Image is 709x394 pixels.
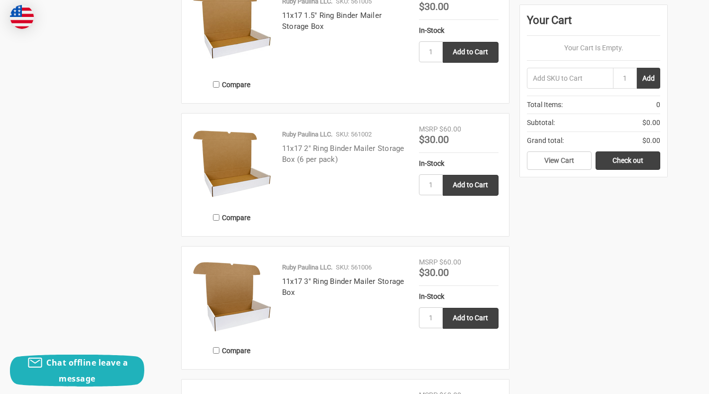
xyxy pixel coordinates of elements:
[213,81,219,88] input: Compare
[419,133,449,145] span: $30.00
[527,100,563,110] span: Total Items:
[213,347,219,354] input: Compare
[443,175,499,196] input: Add to Cart
[336,130,372,139] p: SKU: 561002
[443,42,499,63] input: Add to Cart
[282,144,405,164] a: 11x17 2" Ring Binder Mailer Storage Box (6 per pack)
[10,5,34,29] img: duty and tax information for United States
[527,135,564,146] span: Grand total:
[419,291,499,302] div: In-Stock
[213,214,219,221] input: Compare
[439,125,461,133] span: $60.00
[192,209,272,226] label: Compare
[527,118,555,128] span: Subtotal:
[282,277,405,297] a: 11x17 3" Ring Binder Mailer Storage Box
[46,357,128,384] span: Chat offline leave a message
[656,100,660,110] span: 0
[192,124,272,204] img: 11x17 2" Ring Binder Mailer Storage Box (pack of 6)
[637,68,660,89] button: Add
[419,124,438,134] div: MSRP
[192,257,272,337] img: 11x17 3" Ring Binder Mailer Storage Box
[282,130,332,139] p: Ruby Paulina LLC.
[336,263,372,272] p: SKU: 561006
[527,43,660,53] p: Your Cart Is Empty.
[419,0,449,12] span: $30.00
[282,11,382,31] a: 11x17 1.5" Ring Binder Mailer Storage Box
[192,76,272,93] label: Compare
[439,258,461,266] span: $60.00
[527,151,592,170] a: View Cart
[419,25,499,36] div: In-Stock
[642,118,660,128] span: $0.00
[419,266,449,278] span: $30.00
[419,257,438,267] div: MSRP
[642,135,660,146] span: $0.00
[419,158,499,169] div: In-Stock
[627,367,709,394] iframe: Google Customer Reviews
[527,68,613,89] input: Add SKU to Cart
[596,151,660,170] a: Check out
[443,308,499,329] input: Add to Cart
[10,355,144,387] button: Chat offline leave a message
[192,342,272,359] label: Compare
[282,263,332,272] p: Ruby Paulina LLC.
[527,12,660,36] div: Your Cart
